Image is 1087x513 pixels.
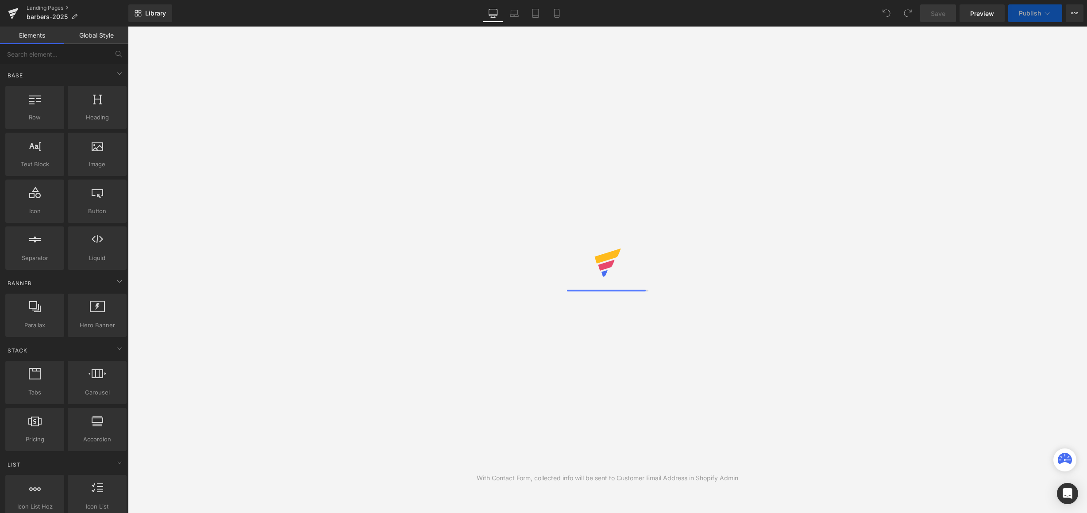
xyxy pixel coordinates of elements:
[1008,4,1062,22] button: Publish
[70,321,124,330] span: Hero Banner
[482,4,504,22] a: Desktop
[7,279,33,287] span: Banner
[70,207,124,216] span: Button
[27,13,68,20] span: barbers-2025
[27,4,128,11] a: Landing Pages
[8,388,62,397] span: Tabs
[546,4,567,22] a: Mobile
[64,27,128,44] a: Global Style
[477,473,738,483] div: With Contact Form, collected info will be sent to Customer Email Address in Shopify Admin
[70,113,124,122] span: Heading
[70,388,124,397] span: Carousel
[525,4,546,22] a: Tablet
[1057,483,1078,504] div: Open Intercom Messenger
[7,346,28,355] span: Stack
[8,160,62,169] span: Text Block
[7,71,24,80] span: Base
[70,253,124,263] span: Liquid
[8,253,62,263] span: Separator
[145,9,166,17] span: Library
[70,435,124,444] span: Accordion
[970,9,994,18] span: Preview
[70,502,124,511] span: Icon List
[8,321,62,330] span: Parallax
[8,113,62,122] span: Row
[1019,10,1041,17] span: Publish
[128,4,172,22] a: New Library
[931,9,945,18] span: Save
[70,160,124,169] span: Image
[8,502,62,511] span: Icon List Hoz
[1066,4,1083,22] button: More
[7,460,22,469] span: List
[8,435,62,444] span: Pricing
[899,4,917,22] button: Redo
[878,4,895,22] button: Undo
[504,4,525,22] a: Laptop
[8,207,62,216] span: Icon
[960,4,1005,22] a: Preview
